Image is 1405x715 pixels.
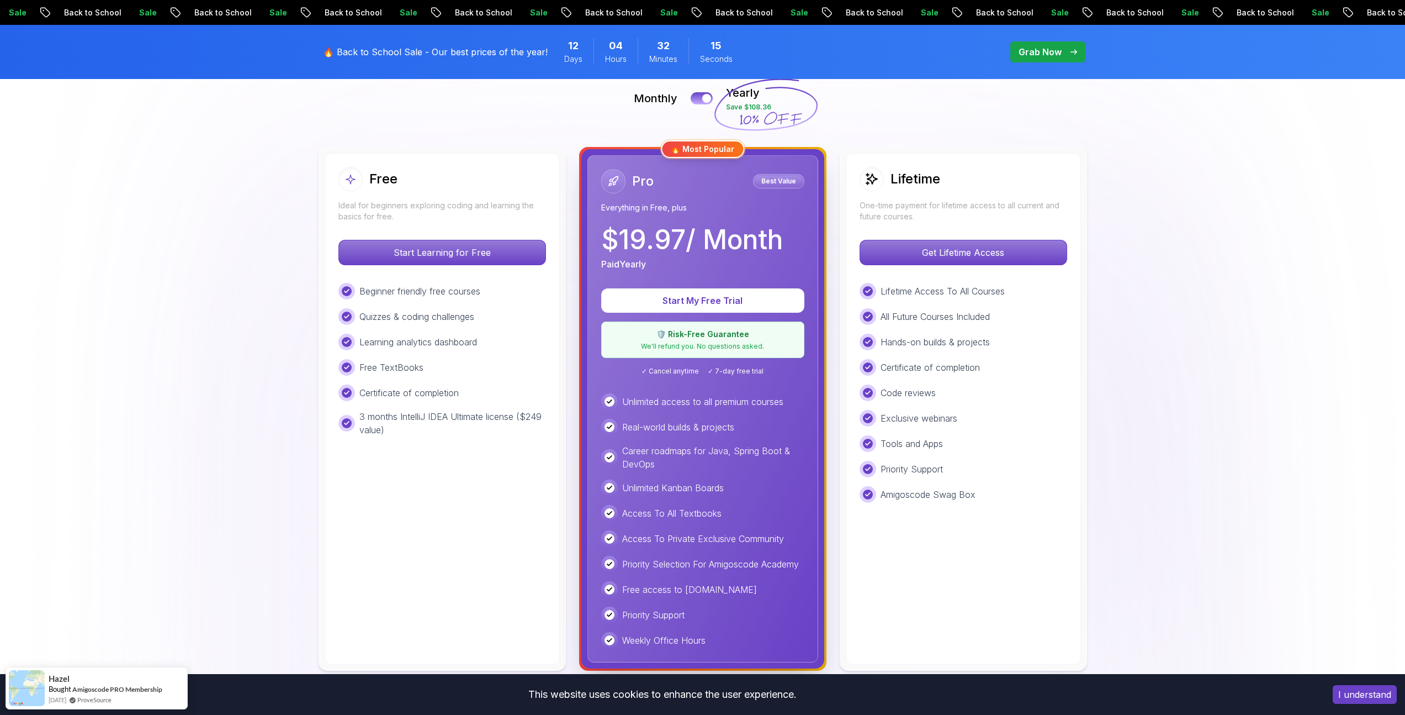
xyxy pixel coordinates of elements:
p: Back to School [444,7,519,18]
p: $ 19.97 / Month [601,227,783,253]
p: Weekly Office Hours [622,634,706,647]
p: Sale [389,7,424,18]
p: Grab Now [1019,45,1062,59]
p: Quizzes & coding challenges [359,310,474,323]
p: Tools and Apps [881,437,943,450]
p: Back to School [704,7,780,18]
button: Accept cookies [1333,685,1397,704]
span: Minutes [649,54,677,65]
p: Free access to [DOMAIN_NAME] [622,583,757,596]
p: 🛡️ Risk-Free Guarantee [608,329,797,340]
a: Get Lifetime Access [860,247,1067,258]
span: 32 Minutes [657,38,670,54]
p: Hands-on builds & projects [881,335,990,349]
p: Sale [910,7,945,18]
span: Seconds [700,54,733,65]
span: 12 Days [568,38,579,54]
p: Sale [128,7,163,18]
button: Start My Free Trial [601,288,804,313]
p: Code reviews [881,386,936,399]
span: ✓ Cancel anytime [641,367,699,376]
p: Monthly [634,91,677,106]
p: Priority Support [622,608,685,622]
p: Back to School [53,7,128,18]
p: Priority Selection For Amigoscode Academy [622,558,799,571]
p: Sale [1301,7,1336,18]
p: Access To All Textbooks [622,507,722,520]
p: Free TextBooks [359,361,423,374]
p: Get Lifetime Access [860,240,1067,265]
p: Exclusive webinars [881,412,957,425]
p: We'll refund you. No questions asked. [608,342,797,351]
p: Back to School [574,7,649,18]
a: Start Learning for Free [338,247,546,258]
span: ✓ 7-day free trial [708,367,764,376]
p: Sale [649,7,685,18]
p: Back to School [183,7,258,18]
p: Everything in Free, plus [601,202,804,213]
p: Sale [519,7,554,18]
img: provesource social proof notification image [9,670,45,706]
p: Sale [1170,7,1206,18]
p: Back to School [1095,7,1170,18]
span: 15 Seconds [711,38,722,54]
p: Unlimited access to all premium courses [622,395,783,408]
p: Ideal for beginners exploring coding and learning the basics for free. [338,200,546,222]
a: ProveSource [77,696,112,703]
a: Amigoscode PRO Membership [72,685,162,693]
p: Start My Free Trial [614,294,791,307]
p: Best Value [755,176,803,187]
span: [DATE] [49,695,66,705]
p: Priority Support [881,462,943,476]
h2: Lifetime [890,170,940,188]
p: Career roadmaps for Java, Spring Boot & DevOps [622,444,804,471]
div: This website uses cookies to enhance the user experience. [8,682,1316,707]
button: Get Lifetime Access [860,240,1067,265]
p: Learning analytics dashboard [359,335,477,349]
span: Bought [49,685,71,693]
p: Back to School [314,7,389,18]
p: Start Learning for Free [339,240,545,265]
span: Days [564,54,582,65]
p: Amigoscode Swag Box [881,488,975,501]
p: 🔥 Back to School Sale - Our best prices of the year! [323,45,548,59]
h2: Pro [632,172,654,190]
p: One-time payment for lifetime access to all current and future courses. [860,200,1067,222]
p: All Future Courses Included [881,310,990,323]
span: Hazel [49,674,70,684]
p: Sale [780,7,815,18]
p: Back to School [965,7,1040,18]
p: Sale [258,7,294,18]
button: Start Learning for Free [338,240,546,265]
h2: Free [369,170,397,188]
p: Certificate of completion [359,386,459,399]
p: Access To Private Exclusive Community [622,532,784,545]
p: Back to School [1226,7,1301,18]
p: Real-world builds & projects [622,420,734,434]
p: Beginner friendly free courses [359,285,480,298]
p: Paid Yearly [601,257,646,271]
p: Back to School [835,7,910,18]
p: Sale [1040,7,1075,18]
p: 3 months IntelliJ IDEA Ultimate license ($249 value) [359,410,546,437]
p: Lifetime Access To All Courses [881,285,1005,298]
p: Unlimited Kanban Boards [622,481,724,495]
span: Hours [605,54,627,65]
p: Certificate of completion [881,361,980,374]
span: 4 Hours [609,38,623,54]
